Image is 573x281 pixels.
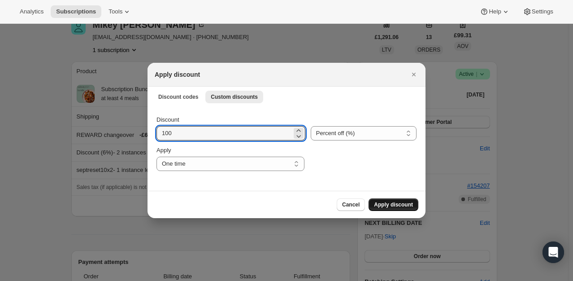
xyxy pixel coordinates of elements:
button: Apply discount [369,198,418,211]
button: Tools [103,5,137,18]
h2: Apply discount [155,70,200,79]
span: Tools [109,8,122,15]
button: Subscriptions [51,5,101,18]
span: Apply [156,147,171,154]
div: Custom discounts [148,106,425,191]
span: Custom discounts [211,93,258,101]
span: Settings [532,8,553,15]
button: Discount codes [153,91,204,103]
span: Help [489,8,501,15]
span: Cancel [342,201,360,208]
span: Subscriptions [56,8,96,15]
span: Analytics [20,8,43,15]
button: Settings [517,5,559,18]
button: Custom discounts [205,91,263,103]
span: Apply discount [374,201,413,208]
button: Analytics [14,5,49,18]
span: Discount codes [158,93,198,101]
button: Close [408,68,420,81]
span: Discount [156,116,179,123]
button: Cancel [337,198,365,211]
div: Open Intercom Messenger [543,241,564,263]
button: Help [474,5,515,18]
